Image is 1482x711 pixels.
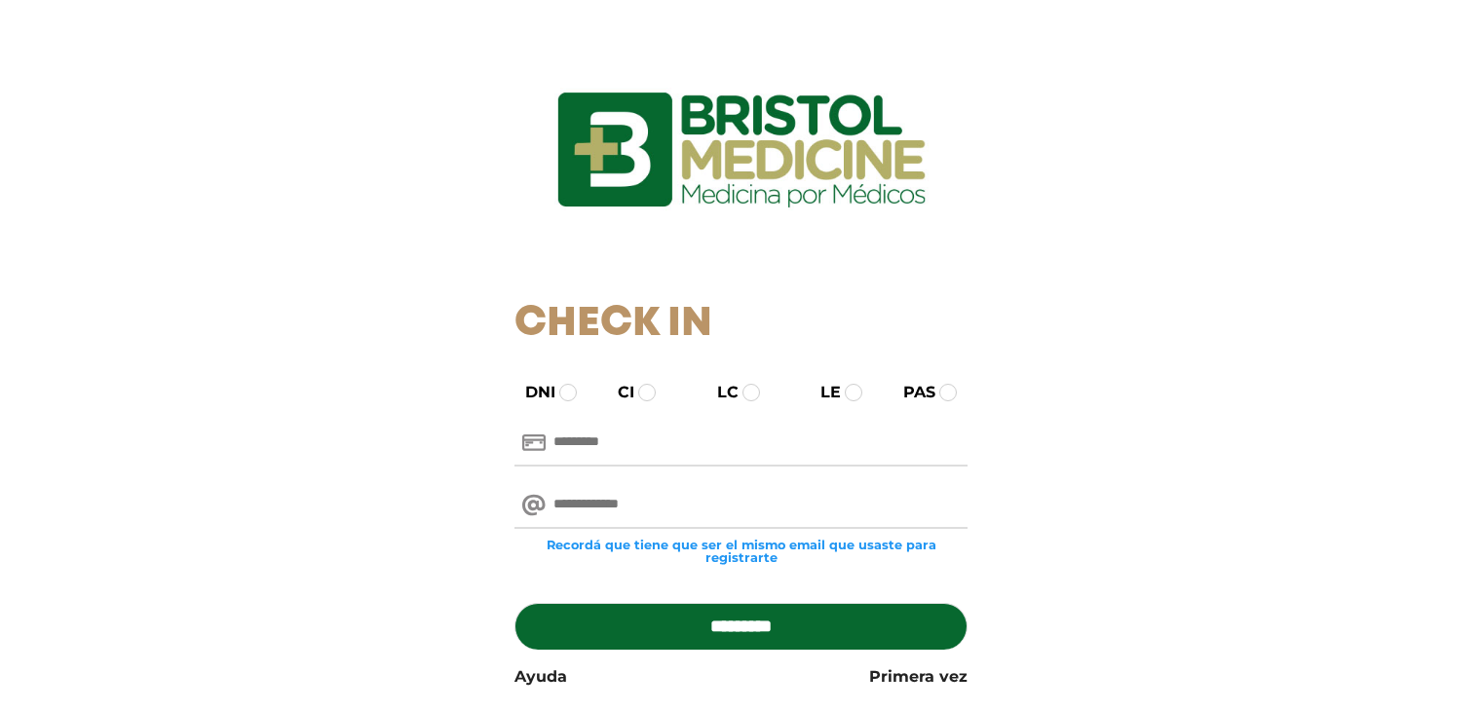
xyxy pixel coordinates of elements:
[514,539,968,564] small: Recordá que tiene que ser el mismo email que usaste para registrarte
[600,381,634,404] label: CI
[508,381,555,404] label: DNI
[478,23,1005,277] img: logo_ingresarbristol.jpg
[886,381,935,404] label: PAS
[514,300,968,349] h1: Check In
[869,665,968,689] a: Primera vez
[700,381,739,404] label: LC
[514,665,567,689] a: Ayuda
[803,381,841,404] label: LE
